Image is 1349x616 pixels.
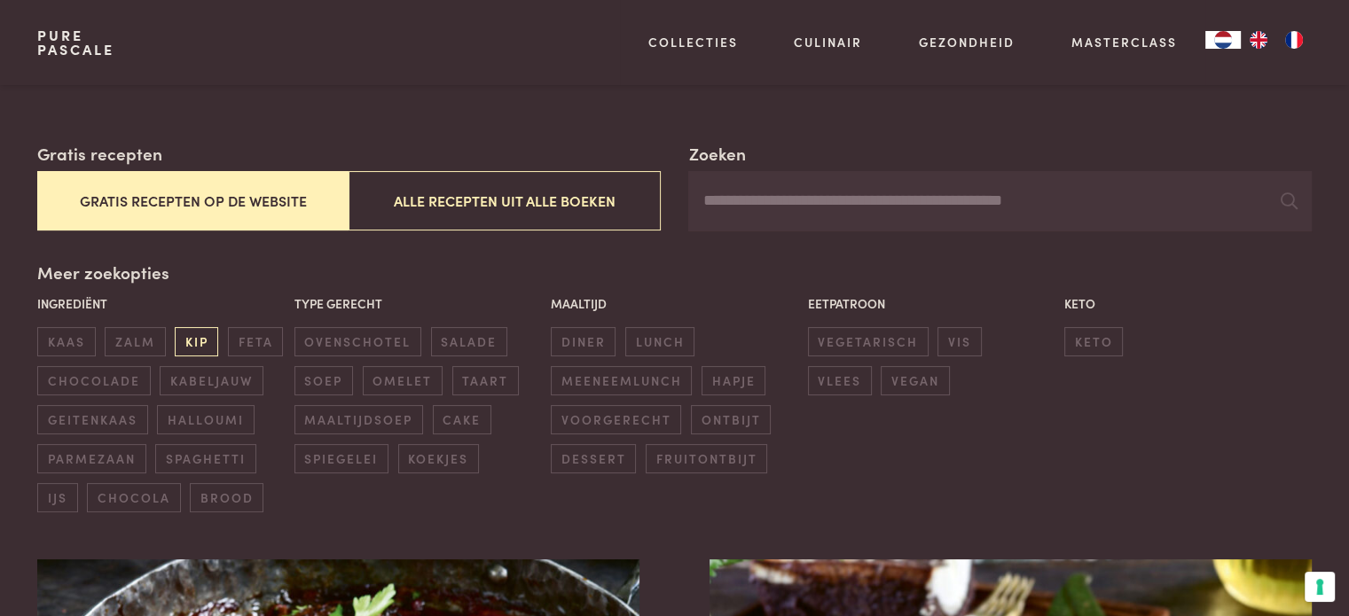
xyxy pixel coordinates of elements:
span: keto [1064,327,1123,356]
span: feta [228,327,283,356]
span: brood [190,483,263,512]
span: ijs [37,483,77,512]
span: soep [294,366,353,395]
a: EN [1241,31,1276,49]
ul: Language list [1241,31,1312,49]
span: ontbijt [691,405,771,434]
span: lunch [625,327,694,356]
p: Eetpatroon [808,294,1055,313]
a: Gezondheid [919,33,1015,51]
span: geitenkaas [37,405,147,434]
span: omelet [363,366,443,395]
span: fruitontbijt [646,444,767,473]
span: chocola [87,483,180,512]
span: kabeljauw [160,366,263,395]
span: hapje [702,366,765,395]
span: salade [431,327,507,356]
span: diner [551,327,616,356]
span: parmezaan [37,444,145,473]
span: chocolade [37,366,150,395]
p: Keto [1064,294,1312,313]
button: Alle recepten uit alle boeken [349,171,660,230]
a: NL [1205,31,1241,49]
button: Gratis recepten op de website [37,171,349,230]
span: halloumi [157,405,254,434]
button: Uw voorkeuren voor toestemming voor trackingtechnologieën [1305,572,1335,602]
a: PurePascale [37,28,114,57]
label: Gratis recepten [37,141,162,167]
span: dessert [551,444,636,473]
span: spaghetti [155,444,255,473]
label: Zoeken [688,141,745,167]
span: spiegelei [294,444,388,473]
span: meeneemlunch [551,366,692,395]
span: vegan [881,366,949,395]
span: kaas [37,327,95,356]
div: Language [1205,31,1241,49]
aside: Language selected: Nederlands [1205,31,1312,49]
span: ovenschotel [294,327,421,356]
span: voorgerecht [551,405,681,434]
a: Masterclass [1071,33,1177,51]
span: taart [452,366,519,395]
p: Type gerecht [294,294,542,313]
span: vegetarisch [808,327,929,356]
span: maaltijdsoep [294,405,423,434]
a: FR [1276,31,1312,49]
span: vlees [808,366,872,395]
span: vis [937,327,981,356]
a: Culinair [794,33,862,51]
p: Maaltijd [551,294,798,313]
a: Collecties [648,33,738,51]
span: kip [175,327,218,356]
span: koekjes [398,444,479,473]
p: Ingrediënt [37,294,285,313]
span: cake [433,405,491,434]
span: zalm [105,327,165,356]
